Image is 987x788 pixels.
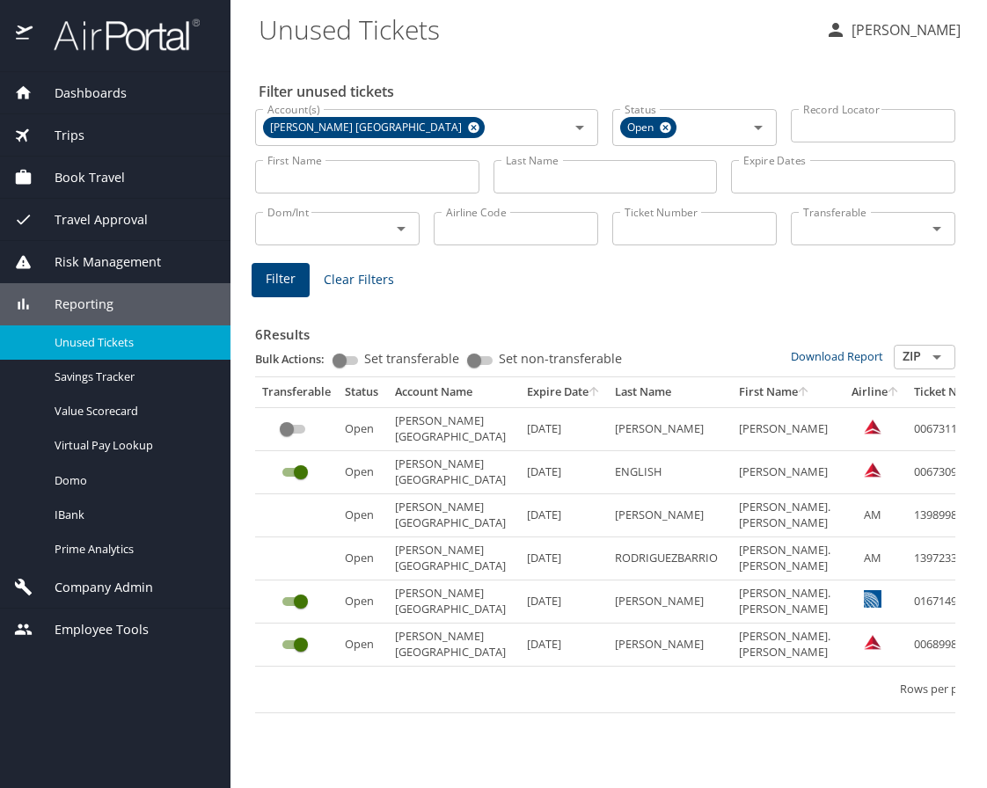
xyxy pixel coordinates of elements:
span: Unused Tickets [55,334,209,351]
span: Reporting [33,295,113,314]
td: Open [338,407,388,450]
span: Filter [266,268,296,290]
button: Open [389,216,413,241]
button: Clear Filters [317,264,401,296]
span: Set non-transferable [499,353,622,365]
td: [PERSON_NAME].[PERSON_NAME] [732,537,844,580]
img: icon-airportal.png [16,18,34,52]
td: [PERSON_NAME] [GEOGRAPHIC_DATA] [388,537,520,580]
span: Trips [33,126,84,145]
button: Open [925,345,949,369]
span: Savings Tracker [55,368,209,385]
td: [PERSON_NAME] [608,494,732,537]
span: [PERSON_NAME] [GEOGRAPHIC_DATA] [263,119,472,137]
th: Last Name [608,377,732,407]
td: [PERSON_NAME] [GEOGRAPHIC_DATA] [388,451,520,494]
img: airportal-logo.png [34,18,200,52]
th: Account Name [388,377,520,407]
button: Open [567,115,592,140]
td: [DATE] [520,407,608,450]
td: [PERSON_NAME] [GEOGRAPHIC_DATA] [388,407,520,450]
h3: 6 Results [255,314,955,345]
span: Company Admin [33,578,153,597]
div: [PERSON_NAME] [GEOGRAPHIC_DATA] [263,117,485,138]
th: Expire Date [520,377,608,407]
span: Open [620,119,664,137]
img: Delta Airlines [864,633,881,651]
button: Filter [252,263,310,297]
h1: Unused Tickets [259,2,811,56]
span: Dashboards [33,84,127,103]
button: Open [746,115,771,140]
span: Travel Approval [33,210,148,230]
td: [DATE] [520,537,608,580]
div: Transferable [262,384,331,400]
button: sort [798,387,810,398]
span: Prime Analytics [55,541,209,558]
td: ENGLISH [608,451,732,494]
td: [PERSON_NAME] [608,407,732,450]
span: Clear Filters [324,269,394,291]
td: [PERSON_NAME] [608,580,732,624]
h2: Filter unused tickets [259,77,959,106]
td: Open [338,580,388,624]
button: sort [589,387,601,398]
p: Bulk Actions: [255,351,339,367]
span: Risk Management [33,252,161,272]
p: Rows per page: [900,683,979,695]
td: Open [338,624,388,667]
span: Value Scorecard [55,403,209,420]
td: [PERSON_NAME] [GEOGRAPHIC_DATA] [388,494,520,537]
div: Open [620,117,676,138]
td: [PERSON_NAME] [GEOGRAPHIC_DATA] [388,624,520,667]
span: IBank [55,507,209,523]
td: [PERSON_NAME] [732,451,844,494]
td: [DATE] [520,451,608,494]
span: Domo [55,472,209,489]
a: Download Report [791,348,883,364]
td: Open [338,494,388,537]
span: AM [864,507,881,522]
img: United Airlines [864,590,881,608]
td: RODRIGUEZBARRIO [608,537,732,580]
td: Open [338,537,388,580]
span: Book Travel [33,168,125,187]
img: Delta Airlines [864,418,881,435]
td: Open [338,451,388,494]
th: Airline [844,377,907,407]
td: [DATE] [520,624,608,667]
td: [DATE] [520,494,608,537]
img: Delta Airlines [864,461,881,478]
span: Set transferable [364,353,459,365]
td: [PERSON_NAME] [GEOGRAPHIC_DATA] [388,580,520,624]
span: AM [864,550,881,565]
th: Status [338,377,388,407]
td: [PERSON_NAME].[PERSON_NAME] [732,494,844,537]
span: Virtual Pay Lookup [55,437,209,454]
td: [PERSON_NAME] [732,407,844,450]
span: Employee Tools [33,620,149,639]
button: sort [888,387,900,398]
td: [PERSON_NAME].[PERSON_NAME] [732,580,844,624]
td: [DATE] [520,580,608,624]
button: [PERSON_NAME] [818,14,968,46]
td: [PERSON_NAME].[PERSON_NAME] [732,624,844,667]
p: [PERSON_NAME] [846,19,961,40]
td: [PERSON_NAME] [608,624,732,667]
th: First Name [732,377,844,407]
button: Open [925,216,949,241]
